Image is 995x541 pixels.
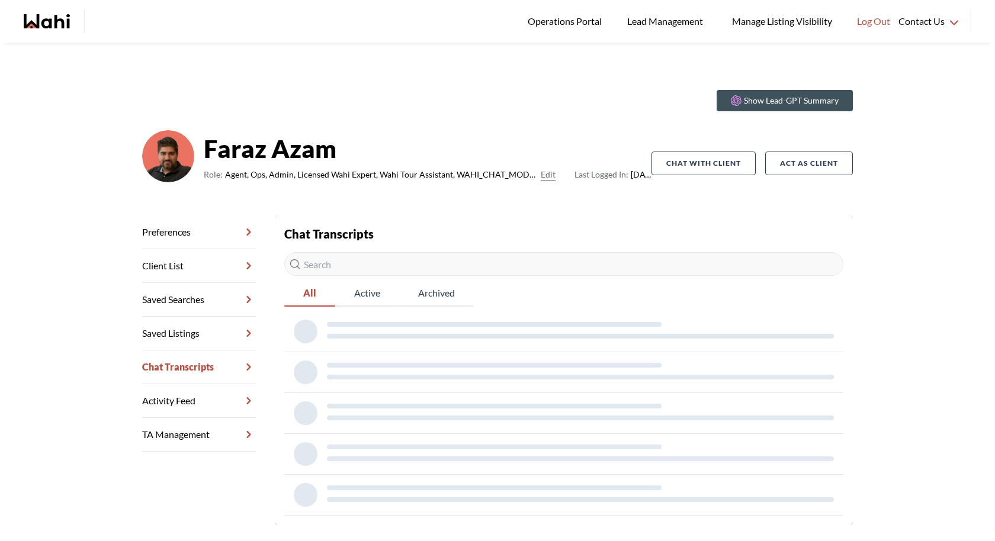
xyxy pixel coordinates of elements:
[651,152,756,175] button: Chat with client
[142,350,256,384] a: Chat Transcripts
[574,168,651,182] span: [DATE]
[528,14,606,29] span: Operations Portal
[225,168,536,182] span: Agent, Ops, Admin, Licensed Wahi Expert, Wahi Tour Assistant, WAHI_CHAT_MODERATOR
[574,169,628,179] span: Last Logged In:
[857,14,890,29] span: Log Out
[541,168,556,182] button: Edit
[142,249,256,283] a: Client List
[142,317,256,350] a: Saved Listings
[627,14,707,29] span: Lead Management
[335,281,399,307] button: Active
[744,95,839,107] p: Show Lead-GPT Summary
[142,418,256,452] a: TA Management
[204,168,223,182] span: Role:
[204,131,651,166] strong: Faraz Azam
[142,130,194,182] img: d03c15c2156146a3.png
[24,14,70,28] a: Wahi homepage
[284,281,335,307] button: All
[142,215,256,249] a: Preferences
[142,283,256,317] a: Saved Searches
[399,281,474,305] span: Archived
[284,252,843,276] input: Search
[728,14,836,29] span: Manage Listing Visibility
[765,152,853,175] button: Act as Client
[717,90,853,111] button: Show Lead-GPT Summary
[335,281,399,305] span: Active
[142,384,256,418] a: Activity Feed
[284,281,335,305] span: All
[284,227,374,241] strong: Chat Transcripts
[399,281,474,307] button: Archived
